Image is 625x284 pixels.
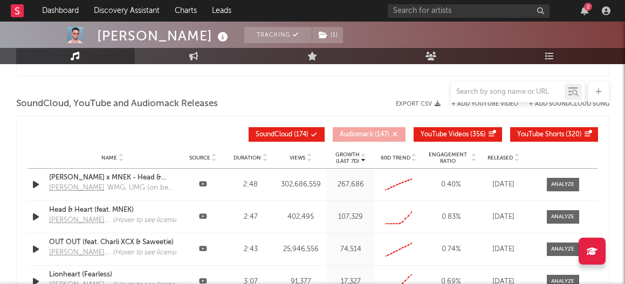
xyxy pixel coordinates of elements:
div: 302,686,559 [277,179,324,190]
div: WMG, UMG (on behalf of Universal Music Australia Pty. Ltd.); MINT_BMG, [PERSON_NAME], LatinAutor ... [107,183,176,193]
div: 2:48 [230,179,272,190]
a: [PERSON_NAME] x MNEK - Head & Heart [Official Video] [49,172,176,183]
span: Views [290,155,305,161]
input: Search for artists [388,4,550,18]
button: Audiomack(147) [333,127,406,142]
button: + Add YouTube Video [451,101,518,107]
button: YouTube Videos(356) [414,127,502,142]
a: [PERSON_NAME] [49,183,107,197]
a: [PERSON_NAME] - Topic [49,247,113,261]
div: 74,514 [329,244,372,255]
button: YouTube Shorts(320) [510,127,598,142]
div: 402,495 [277,212,324,223]
div: 2:47 [230,212,272,223]
span: ( 356 ) [421,131,486,138]
button: + Add SoundCloud Song [529,101,609,107]
button: (1) [312,27,343,43]
span: 60D Trend [381,155,410,161]
span: ( 147 ) [340,131,389,138]
div: (Hover to see licensed songs) [113,247,202,258]
div: 2:43 [230,244,272,255]
div: 267,686 [329,179,372,190]
span: ( 1 ) [312,27,344,43]
div: 25,946,556 [277,244,324,255]
p: (Last 7d) [335,158,360,164]
button: SoundCloud(174) [249,127,325,142]
span: Source [189,155,210,161]
span: YouTube Shorts [517,131,564,138]
span: SoundCloud [256,131,292,138]
div: + Add YouTube Video [441,101,518,107]
button: Tracking [244,27,312,43]
div: (Hover to see licensed songs) [113,215,202,226]
a: Head & Heart (feat. MNEK) [49,205,176,216]
a: OUT OUT (feat. Charli XCX & Saweetie) [49,237,176,248]
span: YouTube Videos [421,131,469,138]
div: 0.74 % [425,244,477,255]
span: SoundCloud, YouTube and Audiomack Releases [16,98,218,110]
span: Released [487,155,513,161]
span: Name [101,155,117,161]
div: 0.83 % [425,212,477,223]
span: Audiomack [340,131,373,138]
div: [DATE] [482,212,525,223]
input: Search by song name or URL [451,88,565,96]
button: Export CSV [396,101,441,107]
div: 2 [584,3,592,11]
p: Growth [335,151,360,158]
span: Duration [233,155,261,161]
a: Lionheart (Fearless) [49,269,176,280]
div: [PERSON_NAME] [97,27,231,45]
button: 2 [581,6,588,15]
button: + Add SoundCloud Song [518,101,609,107]
span: Engagement Ratio [425,151,470,164]
div: 107,329 [329,212,372,223]
span: ( 320 ) [517,131,582,138]
div: [DATE] [482,244,525,255]
a: [PERSON_NAME] - Topic [49,215,113,229]
div: [DATE] [482,179,525,190]
div: 0.40 % [425,179,477,190]
span: ( 174 ) [256,131,308,138]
